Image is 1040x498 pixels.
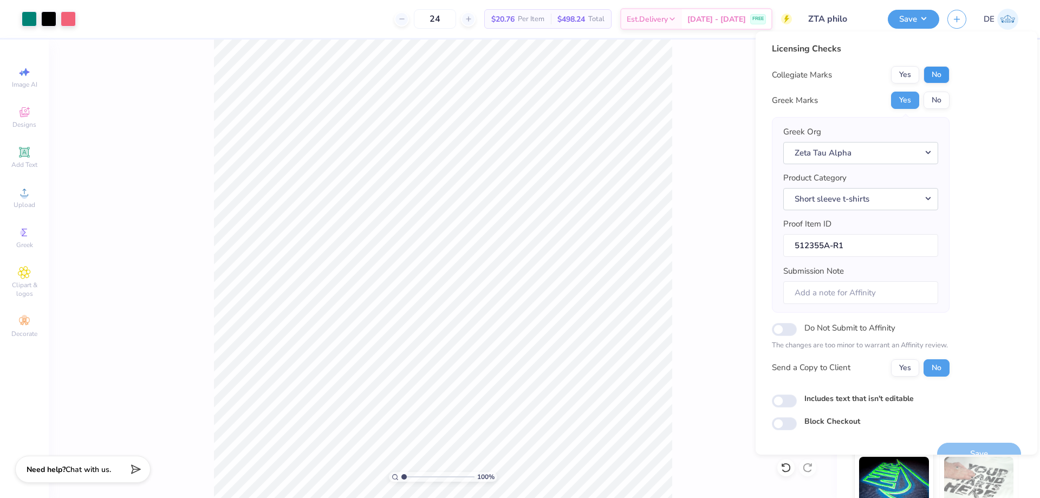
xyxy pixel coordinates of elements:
span: 100 % [477,472,495,482]
strong: Need help? [27,464,66,475]
button: No [924,359,950,377]
span: Add Text [11,160,37,169]
span: $498.24 [557,14,585,25]
button: Yes [891,359,919,377]
p: The changes are too minor to warrant an Affinity review. [772,340,950,351]
button: Short sleeve t-shirts [783,188,938,210]
label: Submission Note [783,265,844,277]
button: Yes [891,92,919,109]
label: Block Checkout [804,416,860,427]
label: Do Not Submit to Affinity [804,321,895,335]
label: Includes text that isn't editable [804,393,914,404]
span: [DATE] - [DATE] [687,14,746,25]
button: No [924,66,950,83]
input: Add a note for Affinity [783,281,938,305]
button: No [924,92,950,109]
span: Upload [14,201,35,209]
div: Licensing Checks [772,42,950,55]
span: Total [588,14,604,25]
label: Greek Org [783,126,821,138]
div: Greek Marks [772,94,818,107]
a: DE [984,9,1018,30]
span: Est. Delivery [627,14,668,25]
img: Djian Evardoni [997,9,1018,30]
button: Save [888,10,939,29]
span: Per Item [518,14,544,25]
span: FREE [752,15,764,23]
input: Untitled Design [800,8,880,30]
span: Image AI [12,80,37,89]
button: Zeta Tau Alpha [783,142,938,164]
span: Designs [12,120,36,129]
div: Collegiate Marks [772,69,832,81]
div: Send a Copy to Client [772,361,850,374]
span: Decorate [11,329,37,338]
button: Yes [891,66,919,83]
span: Clipart & logos [5,281,43,298]
label: Product Category [783,172,847,184]
span: $20.76 [491,14,515,25]
input: – – [414,9,456,29]
span: DE [984,13,994,25]
label: Proof Item ID [783,218,831,230]
span: Greek [16,241,33,249]
span: Chat with us. [66,464,111,475]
